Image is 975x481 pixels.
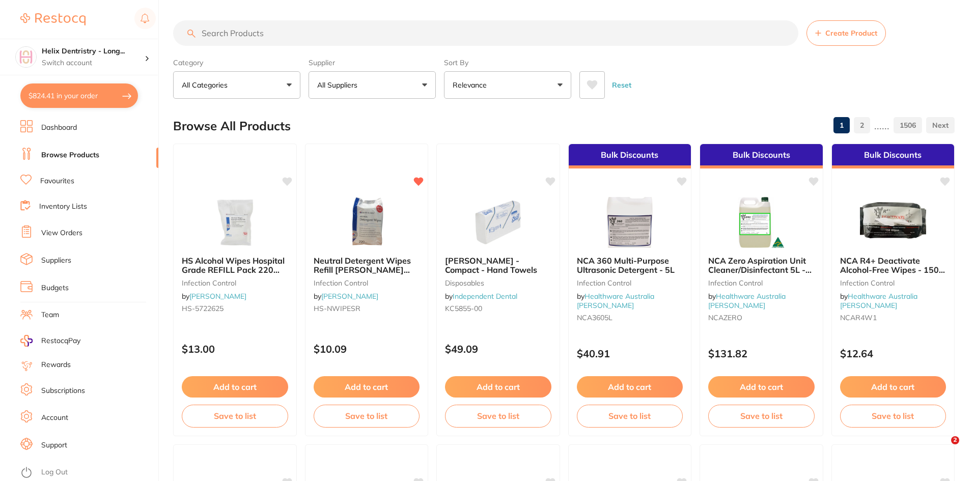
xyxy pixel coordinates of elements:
[894,115,922,135] a: 1506
[609,71,634,99] button: Reset
[41,413,68,423] a: Account
[951,436,959,444] span: 2
[41,256,71,266] a: Suppliers
[444,71,571,99] button: Relevance
[309,71,436,99] button: All Suppliers
[708,313,742,322] span: NCAZERO
[453,292,517,301] a: Independent Dental
[840,405,946,427] button: Save to list
[728,197,794,248] img: NCA Zero Aspiration Unit Cleaner/Disinfectant 5L -makes 416.66L
[445,292,517,301] span: by
[840,256,945,285] span: NCA R4+ Deactivate Alcohol-Free Wipes - 150 Wipes/Pack
[840,292,917,310] a: Healthware Australia [PERSON_NAME]
[840,313,877,322] span: NCAR4W1
[20,8,86,31] a: Restocq Logo
[309,58,436,67] label: Supplier
[708,376,815,398] button: Add to cart
[182,343,288,355] p: $13.00
[806,20,886,46] button: Create Product
[173,71,300,99] button: All Categories
[182,256,288,275] b: HS Alcohol Wipes Hospital Grade REFILL Pack 220 wipes
[445,405,551,427] button: Save to list
[20,335,33,347] img: RestocqPay
[333,197,400,248] img: Neutral Detergent Wipes Refill HENRY SCHEIN 220 pack
[189,292,246,301] a: [PERSON_NAME]
[41,360,71,370] a: Rewards
[42,58,145,68] p: Switch account
[202,197,268,248] img: HS Alcohol Wipes Hospital Grade REFILL Pack 220 wipes
[445,279,551,287] small: disposables
[182,292,246,301] span: by
[833,115,850,135] a: 1
[577,292,654,310] a: Healthware Australia [PERSON_NAME]
[874,120,889,131] p: ......
[708,292,786,310] span: by
[444,58,571,67] label: Sort By
[173,58,300,67] label: Category
[854,115,870,135] a: 2
[41,283,69,293] a: Budgets
[41,123,77,133] a: Dashboard
[708,405,815,427] button: Save to list
[39,202,87,212] a: Inventory Lists
[321,292,378,301] a: [PERSON_NAME]
[20,465,155,481] button: Log Out
[41,467,68,477] a: Log Out
[577,256,675,275] span: NCA 360 Multi-Purpose Ultrasonic Detergent - 5L
[445,256,537,275] span: [PERSON_NAME] - Compact - Hand Towels
[445,256,551,275] b: Scott - Compact - Hand Towels
[577,292,654,310] span: by
[708,279,815,287] small: Infection Control
[173,20,798,46] input: Search Products
[314,343,420,355] p: $10.09
[314,256,420,275] b: Neutral Detergent Wipes Refill HENRY SCHEIN 220 pack
[597,197,663,248] img: NCA 360 Multi-Purpose Ultrasonic Detergent - 5L
[20,335,80,347] a: RestocqPay
[41,228,82,238] a: View Orders
[41,336,80,346] span: RestocqPay
[465,197,531,248] img: Scott - Compact - Hand Towels
[840,279,946,287] small: Infection Control
[840,292,917,310] span: by
[314,405,420,427] button: Save to list
[577,376,683,398] button: Add to cart
[577,348,683,359] p: $40.91
[41,386,85,396] a: Subscriptions
[42,46,145,56] h4: Helix Dentristry - Long Jetty
[577,313,612,322] span: NCA3605L
[314,256,411,285] span: Neutral Detergent Wipes Refill [PERSON_NAME] 220 pack
[445,343,551,355] p: $49.09
[445,376,551,398] button: Add to cart
[182,405,288,427] button: Save to list
[41,150,99,160] a: Browse Products
[825,29,877,37] span: Create Product
[40,176,74,186] a: Favourites
[41,310,59,320] a: Team
[708,256,812,285] span: NCA Zero Aspiration Unit Cleaner/Disinfectant 5L -makes 416.66L
[16,47,36,67] img: Helix Dentristry - Long Jetty
[577,279,683,287] small: Infection Control
[840,256,946,275] b: NCA R4+ Deactivate Alcohol-Free Wipes - 150 Wipes/Pack
[317,80,361,90] p: All Suppliers
[708,348,815,359] p: $131.82
[860,197,926,248] img: NCA R4+ Deactivate Alcohol-Free Wipes - 150 Wipes/Pack
[453,80,491,90] p: Relevance
[832,144,955,168] div: Bulk Discounts
[41,440,67,450] a: Support
[569,144,691,168] div: Bulk Discounts
[708,256,815,275] b: NCA Zero Aspiration Unit Cleaner/Disinfectant 5L -makes 416.66L
[840,348,946,359] p: $12.64
[20,83,138,108] button: $824.41 in your order
[314,279,420,287] small: infection control
[314,304,360,313] span: HS-NWIPESR
[173,119,291,133] h2: Browse All Products
[182,80,232,90] p: All Categories
[840,376,946,398] button: Add to cart
[314,376,420,398] button: Add to cart
[182,279,288,287] small: infection control
[445,304,482,313] span: KC5855-00
[700,144,823,168] div: Bulk Discounts
[182,256,285,285] span: HS Alcohol Wipes Hospital Grade REFILL Pack 220 wipes
[20,13,86,25] img: Restocq Logo
[577,256,683,275] b: NCA 360 Multi-Purpose Ultrasonic Detergent - 5L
